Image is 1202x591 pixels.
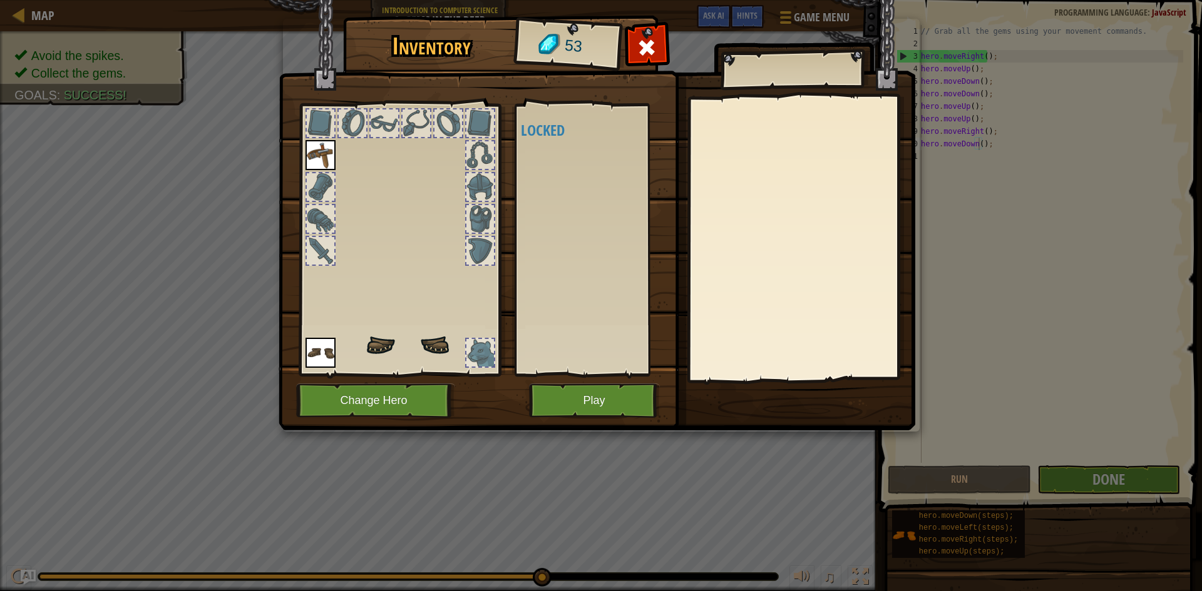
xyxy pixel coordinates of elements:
h1: Inventory [352,33,511,59]
img: male.png [337,176,490,358]
button: Change Hero [296,383,455,418]
h4: Locked [521,122,678,138]
button: Play [529,383,660,418]
span: 53 [563,34,583,58]
img: portrait.png [306,338,336,368]
img: portrait.png [306,140,336,170]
